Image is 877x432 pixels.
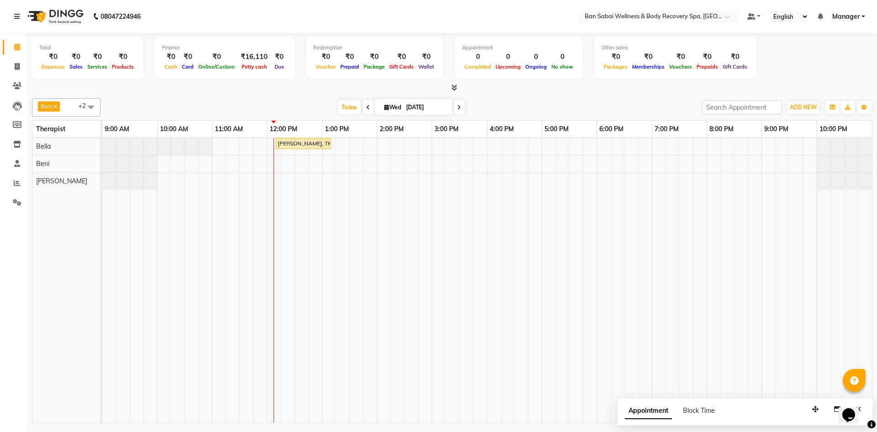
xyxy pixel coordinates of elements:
[493,64,523,70] span: Upcoming
[36,160,49,168] span: Beni
[162,44,287,52] div: Finance
[382,104,403,111] span: Wed
[53,102,57,110] a: x
[683,406,715,415] span: Block Time
[162,52,180,62] div: ₹0
[39,44,136,52] div: Total
[817,123,850,136] a: 10:00 PM
[462,52,493,62] div: 0
[239,64,269,70] span: Petty cash
[67,52,85,62] div: ₹0
[313,44,436,52] div: Redemption
[267,123,300,136] a: 12:00 PM
[100,4,141,29] b: 08047224946
[338,64,361,70] span: Prepaid
[493,52,523,62] div: 0
[39,64,67,70] span: Expenses
[667,52,694,62] div: ₹0
[361,64,387,70] span: Package
[694,52,720,62] div: ₹0
[196,52,237,62] div: ₹0
[272,64,286,70] span: Due
[602,52,630,62] div: ₹0
[180,64,196,70] span: Card
[41,102,53,110] span: Beni
[361,52,387,62] div: ₹0
[549,52,576,62] div: 0
[707,123,736,136] a: 8:00 PM
[523,52,549,62] div: 0
[110,52,136,62] div: ₹0
[523,64,549,70] span: Ongoing
[787,101,819,114] button: ADD NEW
[790,104,817,111] span: ADD NEW
[158,123,190,136] a: 10:00 AM
[277,139,330,148] div: [PERSON_NAME], TK01, 12:10 PM-01:10 PM, Balinese Massage (Medium to Strong Pressure)2500
[85,52,110,62] div: ₹0
[110,64,136,70] span: Products
[23,4,86,29] img: logo
[180,52,196,62] div: ₹0
[338,52,361,62] div: ₹0
[487,123,516,136] a: 4:00 PM
[271,52,287,62] div: ₹0
[462,44,576,52] div: Appointment
[432,123,461,136] a: 3:00 PM
[542,123,571,136] a: 5:00 PM
[338,100,361,114] span: Today
[313,64,338,70] span: Voucher
[36,177,87,185] span: [PERSON_NAME]
[762,123,791,136] a: 9:00 PM
[39,52,67,62] div: ₹0
[377,123,406,136] a: 2:00 PM
[416,64,436,70] span: Wallet
[237,52,271,62] div: ₹16,110
[602,44,750,52] div: Other sales
[694,64,720,70] span: Prepaids
[79,102,93,109] span: +2
[85,64,110,70] span: Services
[839,395,868,423] iframe: chat widget
[162,64,180,70] span: Cash
[36,125,65,133] span: Therapist
[462,64,493,70] span: Completed
[322,123,351,136] a: 1:00 PM
[630,64,667,70] span: Memberships
[549,64,576,70] span: No show
[832,12,860,21] span: Manager
[102,123,132,136] a: 9:00 AM
[313,52,338,62] div: ₹0
[720,64,750,70] span: Gift Cards
[602,64,630,70] span: Packages
[212,123,245,136] a: 11:00 AM
[652,123,681,136] a: 7:00 PM
[625,403,672,419] span: Appointment
[403,101,449,114] input: 2025-09-03
[416,52,436,62] div: ₹0
[597,123,626,136] a: 6:00 PM
[196,64,237,70] span: Online/Custom
[702,100,782,114] input: Search Appointment
[667,64,694,70] span: Vouchers
[630,52,667,62] div: ₹0
[387,64,416,70] span: Gift Cards
[67,64,85,70] span: Sales
[36,142,51,150] span: Bella
[387,52,416,62] div: ₹0
[720,52,750,62] div: ₹0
